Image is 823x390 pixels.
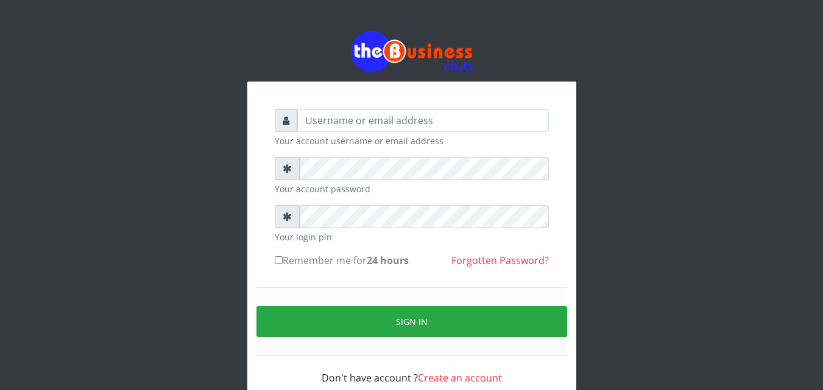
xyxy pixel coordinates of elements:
small: Your account username or email address [275,134,549,147]
div: Don't have account ? [275,356,549,385]
small: Your account password [275,183,549,195]
button: Sign in [256,306,567,337]
a: Forgotten Password? [451,254,549,267]
input: Username or email address [297,109,549,132]
a: Create an account [418,371,502,385]
label: Remember me for [275,253,409,268]
b: 24 hours [367,254,409,267]
input: Remember me for24 hours [275,256,283,264]
small: Your login pin [275,231,549,243]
